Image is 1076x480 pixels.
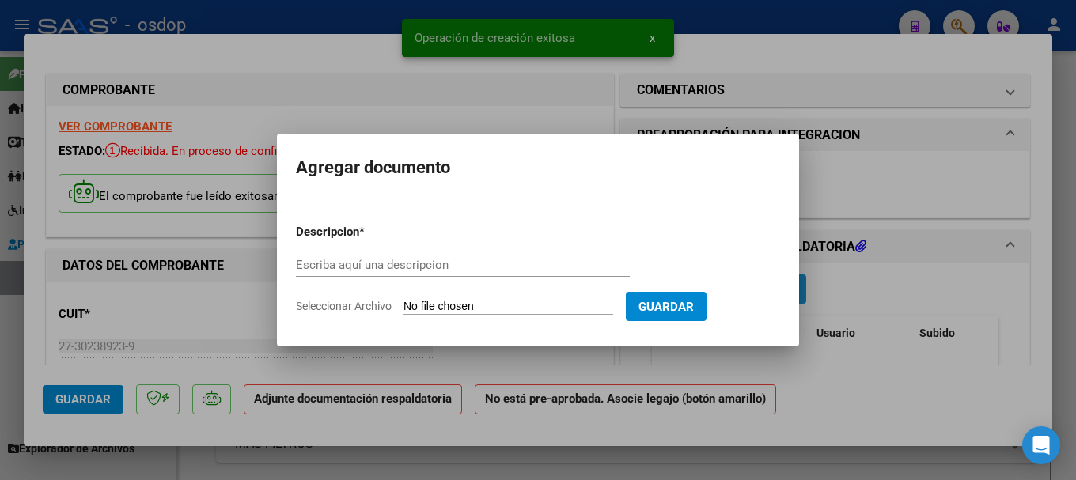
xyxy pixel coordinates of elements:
[626,292,707,321] button: Guardar
[296,300,392,312] span: Seleccionar Archivo
[638,300,694,314] span: Guardar
[296,223,441,241] p: Descripcion
[296,153,780,183] h2: Agregar documento
[1022,426,1060,464] div: Open Intercom Messenger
